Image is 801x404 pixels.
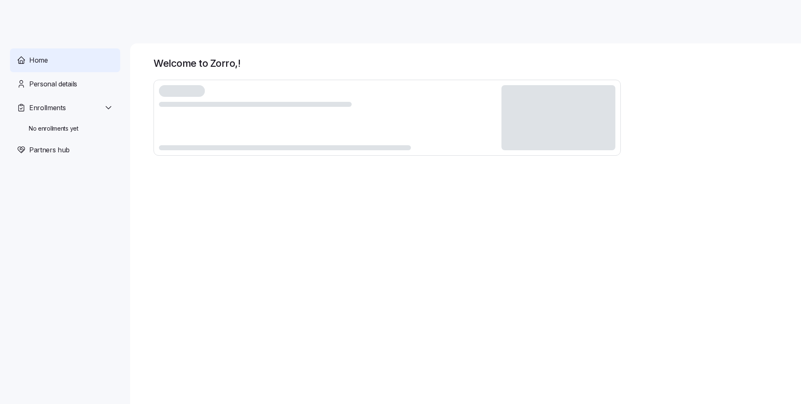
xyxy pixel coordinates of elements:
span: Partners hub [29,145,70,155]
span: Personal details [29,79,77,89]
h1: Welcome to Zorro, ! [154,57,774,70]
span: Enrollments [29,103,65,113]
span: No enrollments yet [29,124,78,133]
span: Home [29,55,48,66]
